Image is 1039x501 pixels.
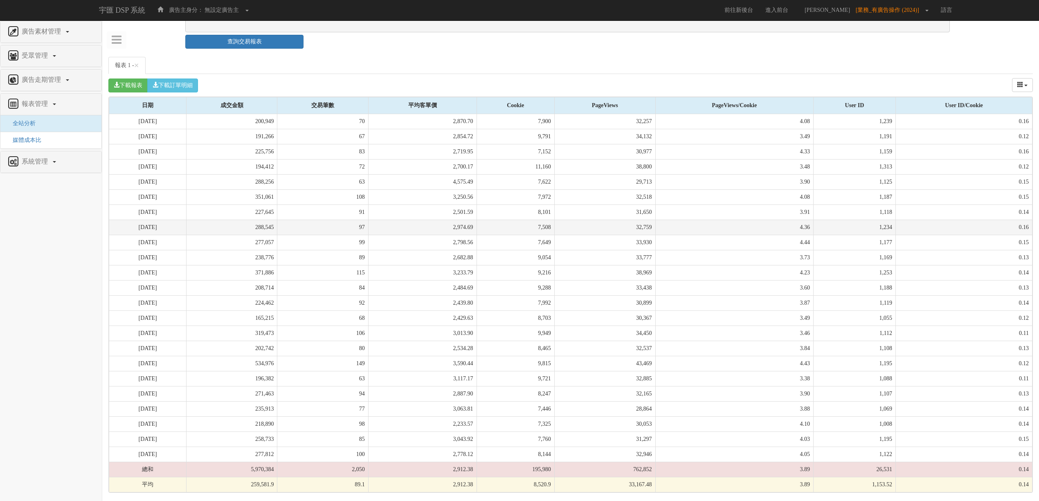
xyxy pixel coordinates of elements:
[655,386,813,401] td: 3.90
[277,341,368,356] td: 80
[655,326,813,341] td: 3.46
[895,235,1032,250] td: 0.15
[814,265,896,280] td: 1,253
[555,97,655,114] div: PageViews
[109,401,187,416] td: [DATE]
[477,326,554,341] td: 9,949
[368,250,477,265] td: 2,682.88
[109,129,187,144] td: [DATE]
[277,97,368,114] div: 交易筆數
[187,295,277,310] td: 224,462
[814,235,896,250] td: 1,177
[7,98,95,111] a: 報表管理
[108,79,148,92] button: 下載報表
[814,280,896,295] td: 1,188
[7,74,95,87] a: 廣告走期管理
[7,49,95,63] a: 受眾管理
[895,371,1032,386] td: 0.11
[655,265,813,280] td: 4.23
[814,129,896,144] td: 1,191
[655,310,813,326] td: 3.49
[187,356,277,371] td: 534,976
[814,462,896,477] td: 26,531
[895,477,1032,492] td: 0.14
[187,265,277,280] td: 371,886
[20,52,52,59] span: 受眾管理
[169,7,203,13] span: 廣告主身分：
[554,447,655,462] td: 32,946
[554,431,655,447] td: 31,297
[814,416,896,431] td: 1,008
[554,462,655,477] td: 762,852
[187,341,277,356] td: 202,742
[368,159,477,174] td: 2,700.17
[109,204,187,220] td: [DATE]
[814,159,896,174] td: 1,313
[655,129,813,144] td: 3.49
[895,310,1032,326] td: 0.12
[7,120,36,126] a: 全站分析
[187,431,277,447] td: 258,733
[109,310,187,326] td: [DATE]
[368,386,477,401] td: 2,887.90
[368,447,477,462] td: 2,778.12
[814,189,896,204] td: 1,187
[20,100,52,107] span: 報表管理
[814,250,896,265] td: 1,169
[187,326,277,341] td: 319,473
[277,280,368,295] td: 84
[477,356,554,371] td: 9,815
[187,310,277,326] td: 165,215
[277,220,368,235] td: 97
[801,7,854,13] span: [PERSON_NAME]
[187,220,277,235] td: 288,545
[109,280,187,295] td: [DATE]
[895,250,1032,265] td: 0.13
[554,174,655,189] td: 29,713
[554,235,655,250] td: 33,930
[277,265,368,280] td: 115
[477,401,554,416] td: 7,446
[187,129,277,144] td: 191,266
[814,114,896,129] td: 1,239
[477,371,554,386] td: 9,721
[187,371,277,386] td: 196,382
[477,144,554,159] td: 7,152
[477,174,554,189] td: 7,622
[477,310,554,326] td: 8,703
[109,447,187,462] td: [DATE]
[814,144,896,159] td: 1,159
[368,401,477,416] td: 3,063.81
[655,174,813,189] td: 3.90
[554,189,655,204] td: 32,518
[109,371,187,386] td: [DATE]
[109,220,187,235] td: [DATE]
[655,159,813,174] td: 3.48
[368,265,477,280] td: 3,233.79
[205,7,239,13] span: 無設定廣告主
[655,477,813,492] td: 3.89
[1012,78,1033,92] button: columns
[368,356,477,371] td: 3,590.44
[109,295,187,310] td: [DATE]
[856,7,923,13] span: [業務_有廣告操作 (2024)]
[895,326,1032,341] td: 0.11
[109,189,187,204] td: [DATE]
[895,114,1032,129] td: 0.16
[109,265,187,280] td: [DATE]
[814,477,896,492] td: 1,153.52
[814,97,895,114] div: User ID
[895,356,1032,371] td: 0.12
[655,295,813,310] td: 3.87
[554,386,655,401] td: 32,165
[554,114,655,129] td: 32,257
[477,431,554,447] td: 7,760
[187,114,277,129] td: 200,949
[277,326,368,341] td: 106
[368,280,477,295] td: 2,484.69
[109,416,187,431] td: [DATE]
[277,189,368,204] td: 108
[655,280,813,295] td: 3.60
[895,462,1032,477] td: 0.14
[368,204,477,220] td: 2,501.59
